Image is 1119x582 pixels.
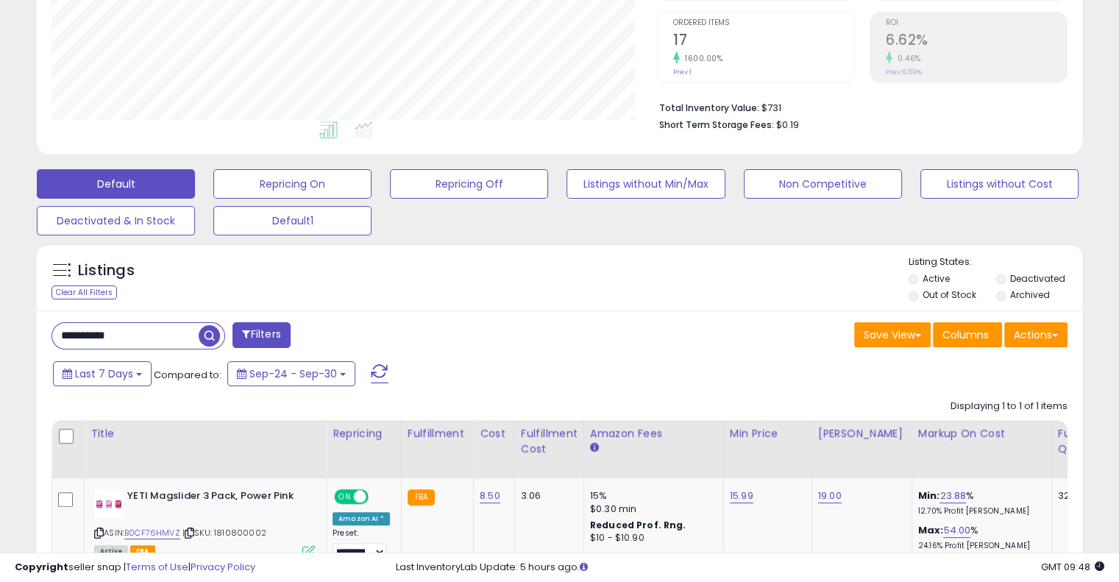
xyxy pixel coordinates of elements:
button: Listings without Cost [920,169,1079,199]
div: 15% [590,489,712,503]
th: The percentage added to the cost of goods (COGS) that forms the calculator for Min & Max prices. [912,420,1051,478]
button: Default1 [213,206,372,235]
div: 32 [1058,489,1104,503]
a: 19.00 [818,489,842,503]
small: 1600.00% [680,53,722,64]
small: Amazon Fees. [590,441,599,455]
small: 0.46% [892,53,921,64]
strong: Copyright [15,560,68,574]
div: $10 - $10.90 [590,532,712,544]
div: % [918,524,1040,551]
span: ROI [886,19,1067,27]
span: Compared to: [154,368,221,382]
span: OFF [366,491,390,503]
span: Columns [942,327,989,342]
span: $0.19 [776,118,799,132]
span: | SKU: 1810800002 [182,527,266,539]
div: Repricing [333,426,395,441]
div: Title [90,426,320,441]
a: 8.50 [480,489,500,503]
a: 15.99 [730,489,753,503]
div: Amazon AI * [333,512,390,525]
span: Last 7 Days [75,366,133,381]
div: seller snap | | [15,561,255,575]
div: ASIN: [94,489,315,556]
a: Privacy Policy [191,560,255,574]
label: Out of Stock [923,288,976,301]
h2: 17 [673,32,854,52]
button: Listings without Min/Max [566,169,725,199]
div: Min Price [730,426,806,441]
button: Deactivated & In Stock [37,206,195,235]
p: Listing States: [909,255,1082,269]
div: Fulfillment [408,426,467,441]
b: Min: [918,489,940,503]
li: $731 [659,98,1056,116]
b: Reduced Prof. Rng. [590,519,686,531]
span: 2025-10-8 09:48 GMT [1041,560,1104,574]
small: FBA [408,489,435,505]
div: Last InventoryLab Update: 5 hours ago. [396,561,1104,575]
p: 12.70% Profit [PERSON_NAME] [918,506,1040,517]
a: Terms of Use [126,560,188,574]
div: Fulfillment Cost [521,426,578,457]
div: 3.06 [521,489,572,503]
span: Ordered Items [673,19,854,27]
button: Filters [232,322,290,348]
div: Clear All Filters [51,285,117,299]
label: Deactivated [1009,272,1065,285]
button: Columns [933,322,1002,347]
span: ON [335,491,354,503]
small: Prev: 1 [673,68,692,77]
label: Active [923,272,950,285]
a: 23.88 [939,489,966,503]
label: Archived [1009,288,1049,301]
div: Fulfillable Quantity [1058,426,1109,457]
button: Sep-24 - Sep-30 [227,361,355,386]
b: Short Term Storage Fees: [659,118,774,131]
b: Max: [918,523,944,537]
a: B0CF76HMVZ [124,527,180,539]
h5: Listings [78,260,135,281]
div: % [918,489,1040,517]
img: 31gOd6+GbsL._SL40_.jpg [94,489,124,519]
button: Non Competitive [744,169,902,199]
div: [PERSON_NAME] [818,426,906,441]
div: Cost [480,426,508,441]
button: Repricing Off [390,169,548,199]
button: Last 7 Days [53,361,152,386]
div: Markup on Cost [918,426,1045,441]
small: Prev: 6.59% [886,68,922,77]
button: Save View [854,322,931,347]
h2: 6.62% [886,32,1067,52]
a: 54.00 [943,523,970,538]
div: Preset: [333,528,390,561]
b: YETI Magslider 3 Pack, Power Pink [127,489,306,507]
div: Displaying 1 to 1 of 1 items [951,400,1068,414]
button: Actions [1004,322,1068,347]
div: Amazon Fees [590,426,717,441]
button: Default [37,169,195,199]
button: Repricing On [213,169,372,199]
div: $0.30 min [590,503,712,516]
b: Total Inventory Value: [659,102,759,114]
span: Sep-24 - Sep-30 [249,366,337,381]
